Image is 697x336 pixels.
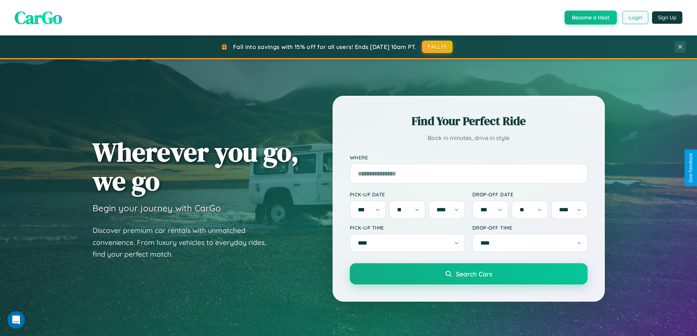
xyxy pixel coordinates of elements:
button: FALL15 [422,41,453,53]
label: Where [350,154,588,161]
label: Drop-off Date [472,191,588,197]
label: Pick-up Date [350,191,465,197]
p: Book in minutes, drive in style [350,133,588,143]
h3: Begin your journey with CarGo [93,203,221,214]
button: Sign Up [652,11,682,24]
span: Fall into savings with 15% off for all users! Ends [DATE] 10am PT. [233,43,416,50]
iframe: Intercom live chat [7,311,25,329]
button: Become a Host [565,11,617,24]
div: Give Feedback [688,153,693,183]
label: Drop-off Time [472,224,588,231]
p: Discover premium car rentals with unmatched convenience. From luxury vehicles to everyday rides, ... [93,224,276,260]
label: Pick-up Time [350,224,465,231]
span: CarGo [15,5,62,30]
h2: Find Your Perfect Ride [350,113,588,129]
button: Search Cars [350,263,588,284]
span: Search Cars [456,270,492,278]
button: Login [622,11,648,24]
h1: Wherever you go, we go [93,137,299,195]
